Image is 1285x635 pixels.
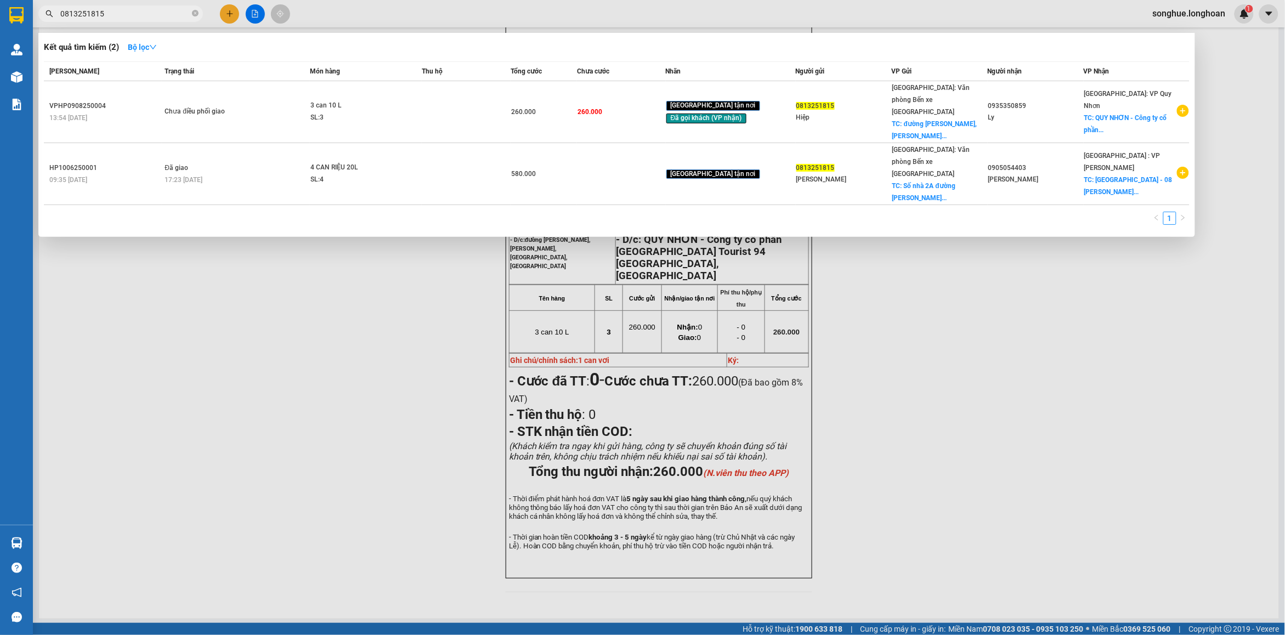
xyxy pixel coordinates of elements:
span: [PERSON_NAME] [49,67,99,75]
li: Previous Page [1150,212,1163,225]
span: VP Nhận [1084,67,1109,75]
li: 1 [1163,212,1176,225]
li: Next Page [1176,212,1190,225]
div: SL: 3 [310,112,393,124]
span: plus-circle [1177,105,1189,117]
span: Đã giao [165,164,188,172]
span: Thu hộ [422,67,443,75]
span: search [46,10,53,18]
div: Chưa điều phối giao [165,106,247,118]
span: Nhãn [666,67,681,75]
span: right [1180,214,1186,221]
div: [PERSON_NAME] [988,174,1083,185]
img: warehouse-icon [11,44,22,55]
button: right [1176,212,1190,225]
span: question-circle [12,563,22,573]
span: 13:54 [DATE] [49,114,87,122]
span: 260.000 [578,108,602,116]
span: 09:35 [DATE] [49,176,87,184]
button: left [1150,212,1163,225]
span: [GEOGRAPHIC_DATA]: VP Quy Nhơn [1084,90,1172,110]
span: TC: đường [PERSON_NAME], [PERSON_NAME]... [892,120,977,140]
span: Chưa cước [577,67,609,75]
img: solution-icon [11,99,22,110]
input: Tìm tên, số ĐT hoặc mã đơn [60,8,190,20]
span: 260.000 [511,108,536,116]
span: plus-circle [1177,167,1189,179]
div: [PERSON_NAME] [796,174,891,185]
div: 0905054403 [988,162,1083,174]
div: Ly [988,112,1083,123]
span: Trạng thái [165,67,194,75]
span: left [1153,214,1160,221]
h3: Kết quả tìm kiếm ( 2 ) [44,42,119,53]
img: warehouse-icon [11,71,22,83]
strong: Bộ lọc [128,43,157,52]
span: VP Gửi [892,67,912,75]
span: [GEOGRAPHIC_DATA] tận nơi [666,101,760,111]
a: 1 [1164,212,1176,224]
div: VPHP0908250004 [49,100,161,112]
span: TC: Số nhà 2A đường [PERSON_NAME]... [892,182,955,202]
div: 3 can 10 L [310,100,393,112]
span: Người nhận [988,67,1022,75]
span: Món hàng [310,67,340,75]
button: Bộ lọcdown [119,38,166,56]
span: Người gửi [796,67,825,75]
img: warehouse-icon [11,537,22,549]
span: notification [12,587,22,598]
span: close-circle [192,9,199,19]
div: HP1006250001 [49,162,161,174]
span: 580.000 [511,170,536,178]
span: Tổng cước [511,67,542,75]
span: Đã gọi khách (VP nhận) [666,114,746,123]
img: logo-vxr [9,7,24,24]
span: [GEOGRAPHIC_DATA]: Văn phòng Bến xe [GEOGRAPHIC_DATA] [892,84,970,116]
span: TC: [GEOGRAPHIC_DATA] - 08 [PERSON_NAME]... [1084,176,1173,196]
span: [GEOGRAPHIC_DATA] : VP [PERSON_NAME] [1084,152,1161,172]
div: SL: 4 [310,174,393,186]
span: message [12,612,22,622]
div: Hiệp [796,112,891,123]
span: 0813251815 [796,102,835,110]
span: down [149,43,157,51]
span: 17:23 [DATE] [165,176,202,184]
div: 4 CAN RIỆU 20L [310,162,393,174]
span: close-circle [192,10,199,16]
span: [GEOGRAPHIC_DATA] tận nơi [666,169,760,179]
span: 0813251815 [796,164,835,172]
span: [GEOGRAPHIC_DATA]: Văn phòng Bến xe [GEOGRAPHIC_DATA] [892,146,970,178]
div: 0935350859 [988,100,1083,112]
span: TC: QUY NHƠN - Công ty cổ phần... [1084,114,1167,134]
